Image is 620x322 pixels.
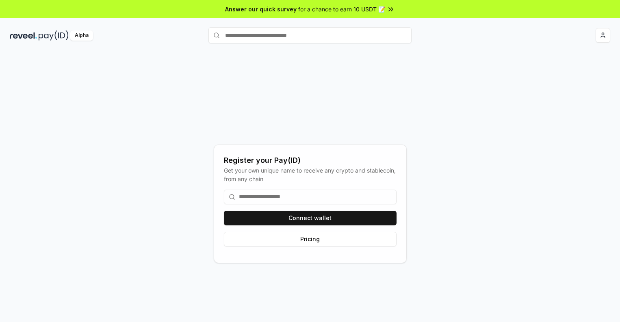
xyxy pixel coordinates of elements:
img: reveel_dark [10,30,37,41]
img: pay_id [39,30,69,41]
div: Alpha [70,30,93,41]
button: Connect wallet [224,211,397,225]
span: Answer our quick survey [225,5,297,13]
div: Get your own unique name to receive any crypto and stablecoin, from any chain [224,166,397,183]
span: for a chance to earn 10 USDT 📝 [298,5,385,13]
button: Pricing [224,232,397,246]
div: Register your Pay(ID) [224,155,397,166]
